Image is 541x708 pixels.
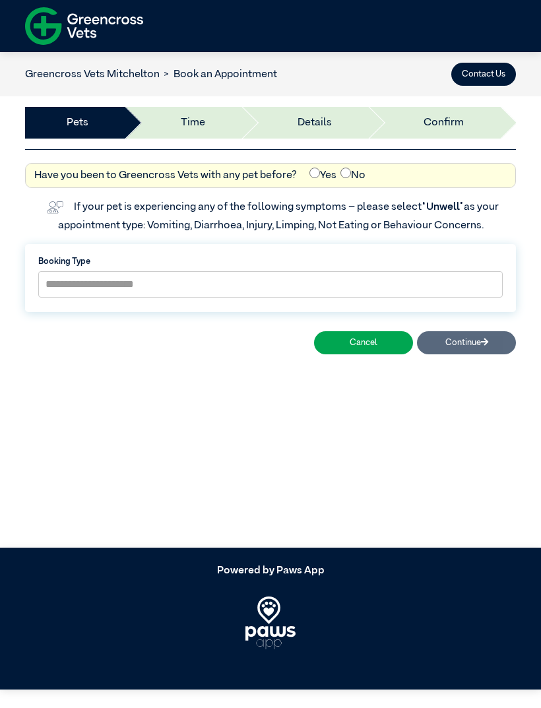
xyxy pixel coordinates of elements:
[160,67,277,82] li: Book an Appointment
[25,565,516,577] h5: Powered by Paws App
[340,168,351,178] input: No
[309,168,320,178] input: Yes
[38,255,503,268] label: Booking Type
[309,168,336,183] label: Yes
[25,67,277,82] nav: breadcrumb
[422,202,464,212] span: “Unwell”
[67,115,88,131] a: Pets
[25,3,143,49] img: f-logo
[25,69,160,80] a: Greencross Vets Mitchelton
[42,197,67,218] img: vet
[340,168,366,183] label: No
[245,596,296,649] img: PawsApp
[34,168,297,183] label: Have you been to Greencross Vets with any pet before?
[451,63,516,86] button: Contact Us
[314,331,413,354] button: Cancel
[58,202,501,231] label: If your pet is experiencing any of the following symptoms – please select as your appointment typ...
